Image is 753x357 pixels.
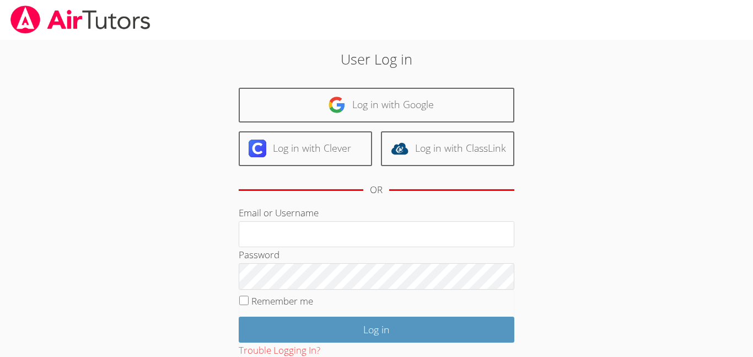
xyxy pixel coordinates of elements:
img: classlink-logo-d6bb404cc1216ec64c9a2012d9dc4662098be43eaf13dc465df04b49fa7ab582.svg [391,140,408,157]
a: Log in with Google [239,88,514,122]
input: Log in [239,317,514,343]
img: airtutors_banner-c4298cdbf04f3fff15de1276eac7730deb9818008684d7c2e4769d2f7ddbe033.png [9,6,152,34]
a: Log in with Clever [239,131,372,166]
label: Remember me [251,295,313,307]
label: Password [239,248,279,261]
label: Email or Username [239,206,319,219]
a: Log in with ClassLink [381,131,514,166]
img: clever-logo-6eab21bc6e7a338710f1a6ff85c0baf02591cd810cc4098c63d3a4b26e2feb20.svg [249,140,266,157]
div: OR [370,182,383,198]
h2: User Log in [173,49,580,70]
img: google-logo-50288ca7cdecda66e5e0955fdab243c47b7ad437acaf1139b6f446037453330a.svg [328,96,346,114]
